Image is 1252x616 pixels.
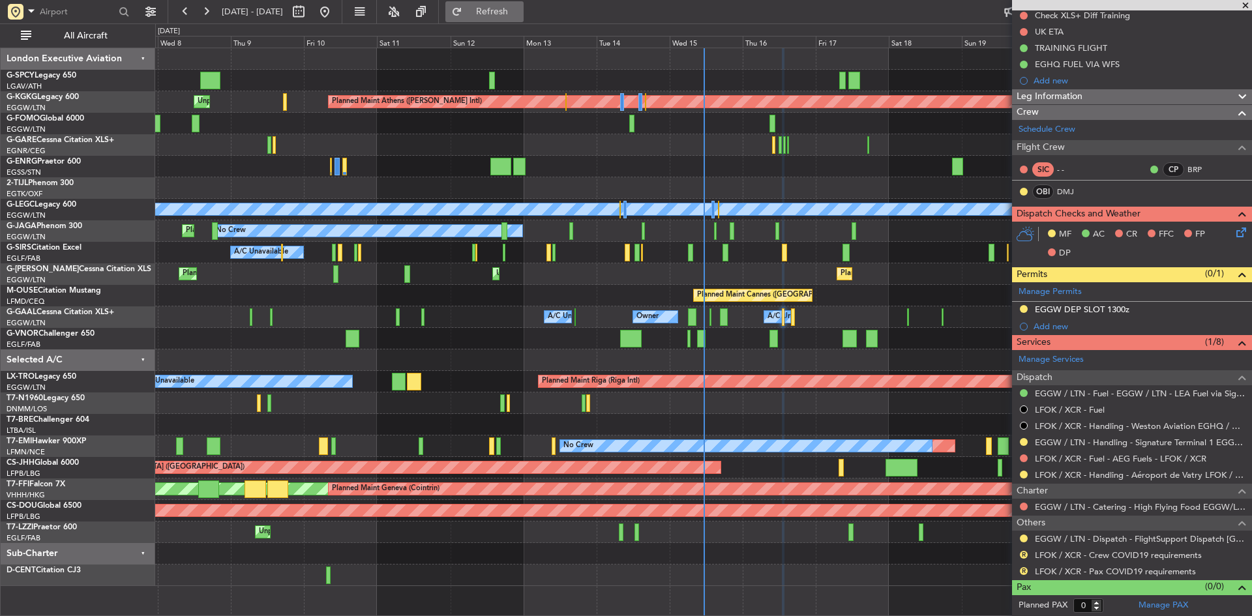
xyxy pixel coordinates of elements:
[1035,42,1107,53] div: TRAINING FLIGHT
[7,222,37,230] span: G-JAGA
[1139,599,1188,612] a: Manage PAX
[1035,550,1202,561] a: LFOK / XCR - Crew COVID19 requirements
[304,36,377,48] div: Fri 10
[1059,228,1071,241] span: MF
[563,436,593,456] div: No Crew
[1035,469,1245,480] a: LFOK / XCR - Handling - Aéroport de Vatry LFOK / XCR
[1205,267,1224,280] span: (0/1)
[1032,162,1054,177] div: SIC
[1019,353,1084,366] a: Manage Services
[7,244,82,252] a: G-SIRSCitation Excel
[7,158,37,166] span: G-ENRG
[1035,26,1064,37] div: UK ETA
[1205,335,1224,349] span: (1/8)
[496,264,711,284] div: Unplanned Maint [GEOGRAPHIC_DATA] ([GEOGRAPHIC_DATA])
[377,36,450,48] div: Sat 11
[14,25,142,46] button: All Aircraft
[7,93,37,101] span: G-KGKG
[1017,267,1047,282] span: Permits
[7,533,40,543] a: EGLF/FAB
[768,307,822,327] div: A/C Unavailable
[1017,516,1045,531] span: Others
[451,36,524,48] div: Sun 12
[198,92,362,111] div: Unplanned Maint [GEOGRAPHIC_DATA] (Ataturk)
[465,7,520,16] span: Refresh
[445,1,524,22] button: Refresh
[7,566,36,574] span: D-CENT
[7,189,42,199] a: EGTK/OXF
[1159,228,1174,241] span: FFC
[7,523,77,531] a: T7-LZZIPraetor 600
[34,31,138,40] span: All Aircraft
[7,416,89,424] a: T7-BREChallenger 604
[234,242,288,262] div: A/C Unavailable
[7,480,65,488] a: T7-FFIFalcon 7X
[1017,484,1048,499] span: Charter
[7,254,40,263] a: EGLF/FAB
[816,36,889,48] div: Fri 17
[7,136,37,144] span: G-GARE
[962,36,1035,48] div: Sun 19
[7,287,38,295] span: M-OUSE
[1017,370,1052,385] span: Dispatch
[1019,123,1075,136] a: Schedule Crew
[1035,388,1245,399] a: EGGW / LTN - Fuel - EGGW / LTN - LEA Fuel via Signature in EGGW
[7,330,38,338] span: G-VNOR
[597,36,670,48] div: Tue 14
[332,479,440,499] div: Planned Maint Geneva (Cointrin)
[7,179,74,187] a: 2-TIJLPhenom 300
[158,26,180,37] div: [DATE]
[1195,228,1205,241] span: FP
[7,502,82,510] a: CS-DOUGlobal 6500
[1017,207,1140,222] span: Dispatch Checks and Weather
[743,36,816,48] div: Thu 16
[1017,105,1039,120] span: Crew
[7,447,45,457] a: LFMN/NCE
[1019,286,1082,299] a: Manage Permits
[1034,321,1245,332] div: Add new
[1057,186,1086,198] a: DMJ
[7,404,47,414] a: DNMM/LOS
[524,36,597,48] div: Mon 13
[1035,10,1130,21] div: Check XLS+ Diff Training
[1057,164,1086,175] div: - -
[7,394,43,402] span: T7-N1960
[1017,335,1051,350] span: Services
[7,308,37,316] span: G-GAAL
[7,459,35,467] span: CS-JHH
[7,426,36,435] a: LTBA/ISL
[7,373,35,381] span: LX-TRO
[1035,404,1105,415] a: LFOK / XCR - Fuel
[7,383,46,392] a: EGGW/LTN
[7,72,76,80] a: G-SPCYLegacy 650
[841,264,1046,284] div: Planned Maint [GEOGRAPHIC_DATA] ([GEOGRAPHIC_DATA])
[7,330,95,338] a: G-VNORChallenger 650
[183,264,388,284] div: Planned Maint [GEOGRAPHIC_DATA] ([GEOGRAPHIC_DATA])
[7,566,81,574] a: D-CENTCitation CJ3
[332,92,482,111] div: Planned Maint Athens ([PERSON_NAME] Intl)
[7,469,40,478] a: LFPB/LBG
[7,287,101,295] a: M-OUSECitation Mustang
[548,307,602,327] div: A/C Unavailable
[7,490,45,500] a: VHHH/HKG
[7,480,29,488] span: T7-FFI
[1059,247,1071,260] span: DP
[7,265,79,273] span: G-[PERSON_NAME]
[1205,579,1224,593] span: (0/0)
[7,308,114,316] a: G-GAALCessna Citation XLS+
[1093,228,1105,241] span: AC
[7,437,86,445] a: T7-EMIHawker 900XP
[158,36,231,48] div: Wed 8
[7,179,28,187] span: 2-TIJL
[7,523,33,531] span: T7-LZZI
[7,222,82,230] a: G-JAGAPhenom 300
[7,81,42,91] a: LGAV/ATH
[186,221,391,241] div: Planned Maint [GEOGRAPHIC_DATA] ([GEOGRAPHIC_DATA])
[1163,162,1184,177] div: CP
[1035,501,1245,512] a: EGGW / LTN - Catering - High Flying Food EGGW/LTN
[1017,89,1082,104] span: Leg Information
[7,115,40,123] span: G-FOMO
[140,372,194,391] div: A/C Unavailable
[7,103,46,113] a: EGGW/LTN
[7,340,40,349] a: EGLF/FAB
